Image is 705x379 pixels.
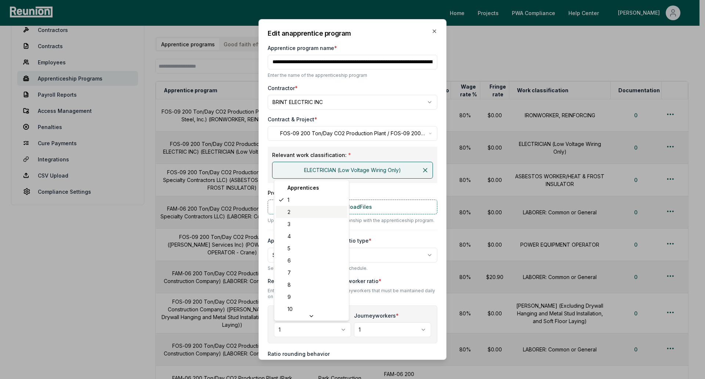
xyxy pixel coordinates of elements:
[288,196,289,204] span: 1
[276,182,347,194] div: Apprentices
[288,220,290,228] span: 3
[288,269,291,276] span: 7
[288,293,291,301] span: 9
[288,305,293,313] span: 10
[288,244,290,252] span: 5
[288,281,291,289] span: 8
[288,232,291,240] span: 4
[288,257,291,264] span: 6
[288,208,290,216] span: 2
